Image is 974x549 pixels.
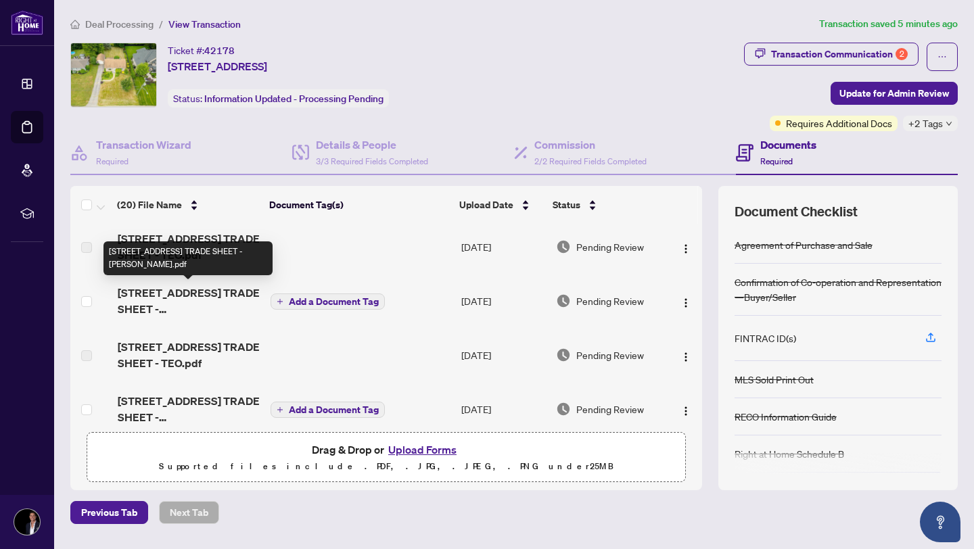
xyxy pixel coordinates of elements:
button: Open asap [920,502,960,542]
button: Previous Tab [70,501,148,524]
button: Logo [675,344,697,366]
div: RECO Information Guide [735,409,837,424]
img: logo [11,10,43,35]
span: Drag & Drop or [312,441,461,458]
span: [STREET_ADDRESS] TRADE SHEET - [PERSON_NAME].pdf [118,285,260,317]
button: Logo [675,398,697,420]
td: [DATE] [456,274,551,328]
img: Document Status [556,348,571,362]
span: Update for Admin Review [839,82,949,104]
span: [STREET_ADDRESS] TRADE SHEET - TEO.pdf [118,231,260,263]
button: Add a Document Tag [271,293,385,310]
button: Add a Document Tag [271,401,385,419]
span: Pending Review [576,293,644,308]
span: Add a Document Tag [289,297,379,306]
th: Upload Date [454,186,548,224]
button: Add a Document Tag [271,293,385,310]
span: Drag & Drop orUpload FormsSupported files include .PDF, .JPG, .JPEG, .PNG under25MB [87,433,685,483]
span: Pending Review [576,239,644,254]
span: [STREET_ADDRESS] TRADE SHEET - [PERSON_NAME].pdf [118,393,260,425]
span: +2 Tags [908,116,943,131]
article: Transaction saved 5 minutes ago [819,16,958,32]
span: plus [277,406,283,413]
h4: Transaction Wizard [96,137,191,153]
li: / [159,16,163,32]
img: Logo [680,406,691,416]
button: Add a Document Tag [271,402,385,418]
button: Transaction Communication2 [744,43,919,66]
span: Previous Tab [81,502,137,523]
div: Right at Home Schedule B [735,446,844,461]
span: ellipsis [937,52,947,62]
span: Requires Additional Docs [786,116,892,130]
img: Logo [680,243,691,254]
button: Upload Forms [384,441,461,458]
span: Deal Processing [85,18,154,30]
span: 3/3 Required Fields Completed [316,156,428,166]
th: Document Tag(s) [264,186,454,224]
div: FINTRAC ID(s) [735,331,796,345]
img: Logo [680,352,691,362]
span: down [946,120,952,127]
img: Logo [680,297,691,308]
div: Ticket #: [168,43,235,58]
div: MLS Sold Print Out [735,372,814,387]
span: Pending Review [576,402,644,416]
th: (20) File Name [112,186,264,224]
span: Required [96,156,129,166]
div: Agreement of Purchase and Sale [735,237,873,252]
span: Status [553,197,580,212]
button: Logo [675,290,697,312]
div: [STREET_ADDRESS] TRADE SHEET - [PERSON_NAME].pdf [103,241,273,275]
span: plus [277,298,283,305]
span: Pending Review [576,348,644,362]
button: Next Tab [159,501,219,524]
div: Confirmation of Co-operation and Representation—Buyer/Seller [735,274,942,304]
th: Status [547,186,665,224]
span: home [70,20,80,29]
div: Transaction Communication [771,43,908,65]
div: 2 [896,48,908,60]
span: [STREET_ADDRESS] [168,58,267,74]
p: Supported files include .PDF, .JPG, .JPEG, .PNG under 25 MB [95,458,677,475]
span: Required [760,156,793,166]
button: Update for Admin Review [831,82,958,105]
h4: Details & People [316,137,428,153]
span: View Transaction [168,18,241,30]
img: Profile Icon [14,509,40,535]
h4: Commission [534,137,647,153]
img: Document Status [556,239,571,254]
span: Upload Date [459,197,513,212]
span: 42178 [204,45,235,57]
button: Logo [675,236,697,258]
td: [DATE] [456,220,551,274]
span: (20) File Name [117,197,182,212]
span: Information Updated - Processing Pending [204,93,384,105]
h4: Documents [760,137,816,153]
div: Status: [168,89,389,108]
td: [DATE] [456,328,551,382]
span: 2/2 Required Fields Completed [534,156,647,166]
span: Add a Document Tag [289,405,379,414]
span: [STREET_ADDRESS] TRADE SHEET - TEO.pdf [118,339,260,371]
span: Document Checklist [735,202,858,221]
td: [DATE] [456,382,551,436]
img: IMG-40746404_1.jpg [71,43,156,107]
img: Document Status [556,402,571,416]
img: Document Status [556,293,571,308]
